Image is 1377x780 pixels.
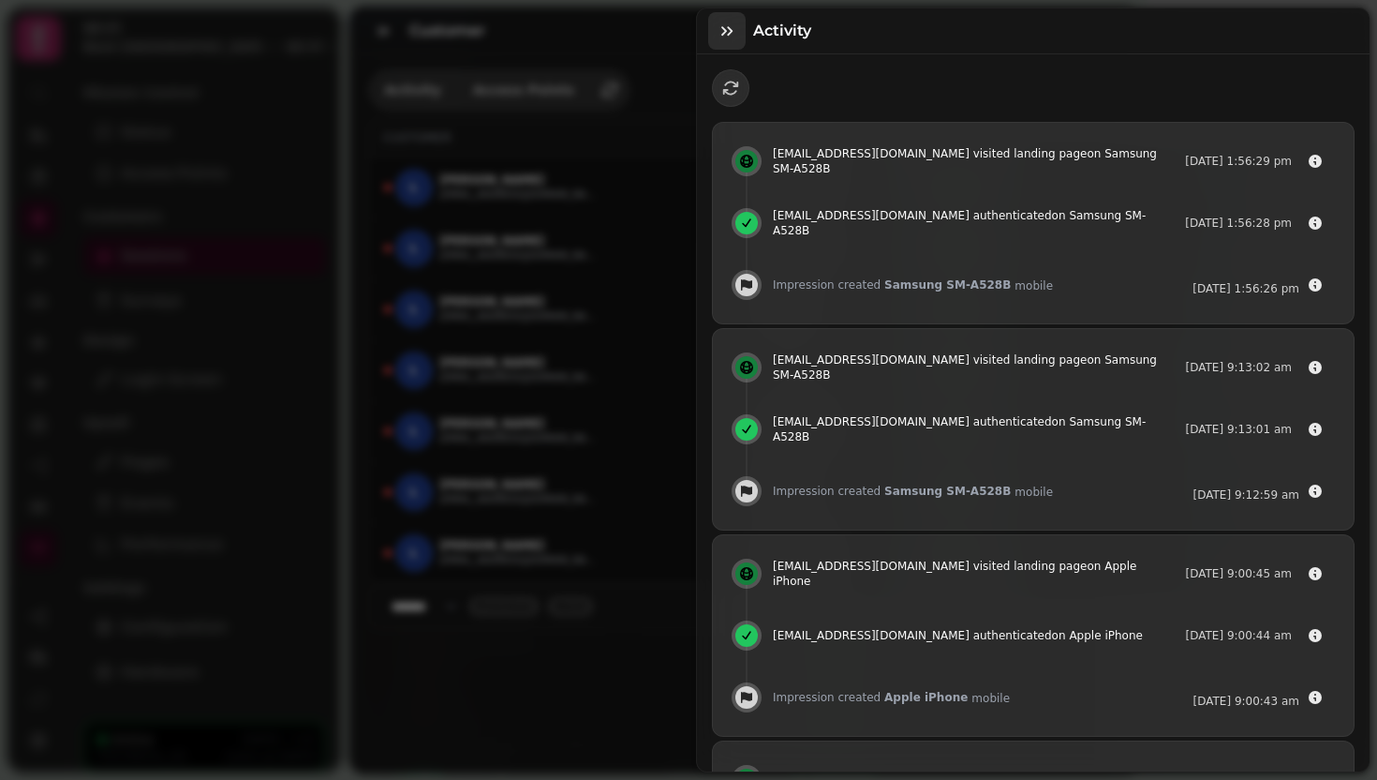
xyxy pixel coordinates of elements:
[971,691,1010,706] button: mobile
[773,146,1170,176] p: visited landing page on
[773,277,1011,292] p: Impression created
[1192,282,1299,295] time: [DATE] 1:56:26 pm
[773,415,970,428] span: [EMAIL_ADDRESS][DOMAIN_NAME]
[1185,629,1292,642] time: [DATE] 9:00:44 am
[773,208,1170,238] p: authenticated on
[773,352,1170,382] p: visited landing page on
[773,209,970,222] span: [EMAIL_ADDRESS][DOMAIN_NAME]
[773,560,970,573] span: [EMAIL_ADDRESS][DOMAIN_NAME]
[884,278,1011,292] span: Samsung SM-A528B
[773,690,968,705] p: Impression created
[1192,695,1299,708] time: [DATE] 9:00:43 am
[773,559,1170,589] p: visited landing page on
[1185,361,1292,374] time: [DATE] 9:13:02 am
[884,691,968,704] span: Apple iPhone
[1185,567,1292,580] time: [DATE] 9:00:45 am
[773,147,970,160] span: [EMAIL_ADDRESS][DOMAIN_NAME]
[773,353,970,367] span: [EMAIL_ADDRESS][DOMAIN_NAME]
[1014,485,1053,500] button: mobile
[1014,278,1053,293] button: mobile
[773,629,970,642] span: [EMAIL_ADDRESS][DOMAIN_NAME]
[1185,155,1292,168] time: [DATE] 1:56:29 pm
[753,20,819,42] h3: Activity
[773,484,1011,499] p: Impression created
[1185,217,1292,230] time: [DATE] 1:56:28 pm
[1185,423,1292,436] time: [DATE] 9:13:01 am
[1069,629,1143,642] span: Apple iPhone
[773,414,1170,444] p: authenticated on
[884,485,1011,498] span: Samsung SM-A528B
[1192,488,1299,502] time: [DATE] 9:12:59 am
[773,628,1143,643] p: authenticated on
